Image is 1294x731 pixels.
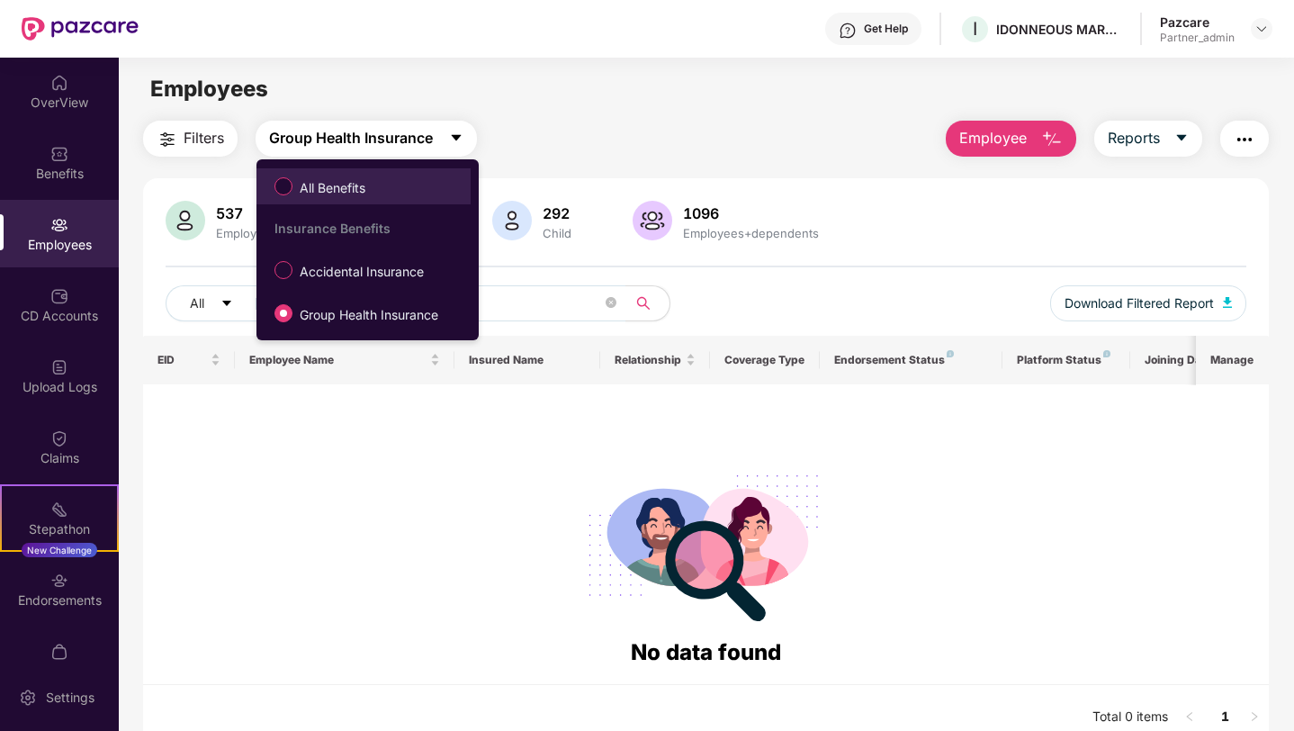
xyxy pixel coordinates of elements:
[839,22,857,40] img: svg+xml;base64,PHN2ZyBpZD0iSGVscC0zMngzMiIgeG1sbnM9Imh0dHA6Ly93d3cudzMub3JnLzIwMDAvc3ZnIiB3aWR0aD...
[1108,127,1160,149] span: Reports
[1184,711,1195,722] span: left
[1174,131,1189,147] span: caret-down
[212,204,281,222] div: 537
[212,226,281,240] div: Employees
[454,336,601,384] th: Insured Name
[625,285,670,321] button: search
[679,226,822,240] div: Employees+dependents
[50,216,68,234] img: svg+xml;base64,PHN2ZyBpZD0iRW1wbG95ZWVzIiB4bWxucz0iaHR0cDovL3d3dy53My5vcmcvMjAwMC9zdmciIHdpZHRoPS...
[50,572,68,590] img: svg+xml;base64,PHN2ZyBpZD0iRW5kb3JzZW1lbnRzIiB4bWxucz0iaHR0cDovL3d3dy53My5vcmcvMjAwMC9zdmciIHdpZH...
[22,543,97,557] div: New Challenge
[606,297,616,308] span: close-circle
[492,201,532,240] img: svg+xml;base64,PHN2ZyB4bWxucz0iaHR0cDovL3d3dy53My5vcmcvMjAwMC9zdmciIHhtbG5zOnhsaW5rPSJodHRwOi8vd3...
[710,336,820,384] th: Coverage Type
[946,121,1076,157] button: Employee
[157,129,178,150] img: svg+xml;base64,PHN2ZyB4bWxucz0iaHR0cDovL3d3dy53My5vcmcvMjAwMC9zdmciIHdpZHRoPSIyNCIgaGVpZ2h0PSIyNC...
[143,336,235,384] th: EID
[679,204,822,222] div: 1096
[292,305,445,325] span: Group Health Insurance
[50,429,68,447] img: svg+xml;base64,PHN2ZyBpZD0iQ2xhaW0iIHhtbG5zPSJodHRwOi8vd3d3LnczLm9yZy8yMDAwL3N2ZyIgd2lkdGg9IjIwIi...
[1041,129,1063,150] img: svg+xml;base64,PHN2ZyB4bWxucz0iaHR0cDovL3d3dy53My5vcmcvMjAwMC9zdmciIHhtbG5zOnhsaW5rPSJodHRwOi8vd3...
[1017,353,1116,367] div: Platform Status
[40,689,100,707] div: Settings
[143,121,238,157] button: Filters
[292,178,373,198] span: All Benefits
[166,201,205,240] img: svg+xml;base64,PHN2ZyB4bWxucz0iaHR0cDovL3d3dy53My5vcmcvMjAwMC9zdmciIHhtbG5zOnhsaW5rPSJodHRwOi8vd3...
[220,297,233,311] span: caret-down
[1103,350,1110,357] img: svg+xml;base64,PHN2ZyB4bWxucz0iaHR0cDovL3d3dy53My5vcmcvMjAwMC9zdmciIHdpZHRoPSI4IiBoZWlnaHQ9IjgiIH...
[996,21,1122,38] div: IDONNEOUS MARKETING SERVICES PRIVATE LIMITED ( [GEOGRAPHIC_DATA])
[249,353,427,367] span: Employee Name
[1254,22,1269,36] img: svg+xml;base64,PHN2ZyBpZD0iRHJvcGRvd24tMzJ4MzIiIHhtbG5zPSJodHRwOi8vd3d3LnczLm9yZy8yMDAwL3N2ZyIgd2...
[184,127,224,149] span: Filters
[50,74,68,92] img: svg+xml;base64,PHN2ZyBpZD0iSG9tZSIgeG1sbnM9Imh0dHA6Ly93d3cudzMub3JnLzIwMDAvc3ZnIiB3aWR0aD0iMjAiIG...
[576,453,835,636] img: svg+xml;base64,PHN2ZyB4bWxucz0iaHR0cDovL3d3dy53My5vcmcvMjAwMC9zdmciIHdpZHRoPSIyODgiIGhlaWdodD0iMj...
[539,204,575,222] div: 292
[269,127,433,149] span: Group Health Insurance
[1160,31,1235,45] div: Partner_admin
[1094,121,1202,157] button: Reportscaret-down
[1196,336,1269,384] th: Manage
[166,285,275,321] button: Allcaret-down
[1211,703,1240,730] a: 1
[157,353,207,367] span: EID
[1234,129,1255,150] img: svg+xml;base64,PHN2ZyB4bWxucz0iaHR0cDovL3d3dy53My5vcmcvMjAwMC9zdmciIHdpZHRoPSIyNCIgaGVpZ2h0PSIyNC...
[292,262,431,282] span: Accidental Insurance
[1130,336,1240,384] th: Joining Date
[256,121,477,157] button: Group Health Insurancecaret-down
[190,293,204,313] span: All
[600,336,710,384] th: Relationship
[539,226,575,240] div: Child
[959,127,1027,149] span: Employee
[50,287,68,305] img: svg+xml;base64,PHN2ZyBpZD0iQ0RfQWNjb3VudHMiIGRhdGEtbmFtZT0iQ0QgQWNjb3VudHMiIHhtbG5zPSJodHRwOi8vd3...
[834,353,988,367] div: Endorsement Status
[1160,14,1235,31] div: Pazcare
[631,639,781,665] span: No data found
[864,22,908,36] div: Get Help
[22,17,139,41] img: New Pazcare Logo
[50,501,68,519] img: svg+xml;base64,PHN2ZyB4bWxucz0iaHR0cDovL3d3dy53My5vcmcvMjAwMC9zdmciIHdpZHRoPSIyMSIgaGVpZ2h0PSIyMC...
[50,358,68,376] img: svg+xml;base64,PHN2ZyBpZD0iVXBsb2FkX0xvZ3MiIGRhdGEtbmFtZT0iVXBsb2FkIExvZ3MiIHhtbG5zPSJodHRwOi8vd3...
[1223,297,1232,308] img: svg+xml;base64,PHN2ZyB4bWxucz0iaHR0cDovL3d3dy53My5vcmcvMjAwMC9zdmciIHhtbG5zOnhsaW5rPSJodHRwOi8vd3...
[947,350,954,357] img: svg+xml;base64,PHN2ZyB4bWxucz0iaHR0cDovL3d3dy53My5vcmcvMjAwMC9zdmciIHdpZHRoPSI4IiBoZWlnaHQ9IjgiIH...
[633,201,672,240] img: svg+xml;base64,PHN2ZyB4bWxucz0iaHR0cDovL3d3dy53My5vcmcvMjAwMC9zdmciIHhtbG5zOnhsaW5rPSJodHRwOi8vd3...
[625,296,660,311] span: search
[235,336,454,384] th: Employee Name
[1249,711,1260,722] span: right
[150,76,268,102] span: Employees
[1050,285,1246,321] button: Download Filtered Report
[274,221,471,236] div: Insurance Benefits
[2,520,117,538] div: Stepathon
[50,145,68,163] img: svg+xml;base64,PHN2ZyBpZD0iQmVuZWZpdHMiIHhtbG5zPSJodHRwOi8vd3d3LnczLm9yZy8yMDAwL3N2ZyIgd2lkdGg9Ij...
[973,18,977,40] span: I
[606,295,616,312] span: close-circle
[449,131,463,147] span: caret-down
[1065,293,1214,313] span: Download Filtered Report
[50,643,68,661] img: svg+xml;base64,PHN2ZyBpZD0iTXlfT3JkZXJzIiBkYXRhLW5hbWU9Ik15IE9yZGVycyIgeG1sbnM9Imh0dHA6Ly93d3cudz...
[19,689,37,707] img: svg+xml;base64,PHN2ZyBpZD0iU2V0dGluZy0yMHgyMCIgeG1sbnM9Imh0dHA6Ly93d3cudzMub3JnLzIwMDAvc3ZnIiB3aW...
[615,353,682,367] span: Relationship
